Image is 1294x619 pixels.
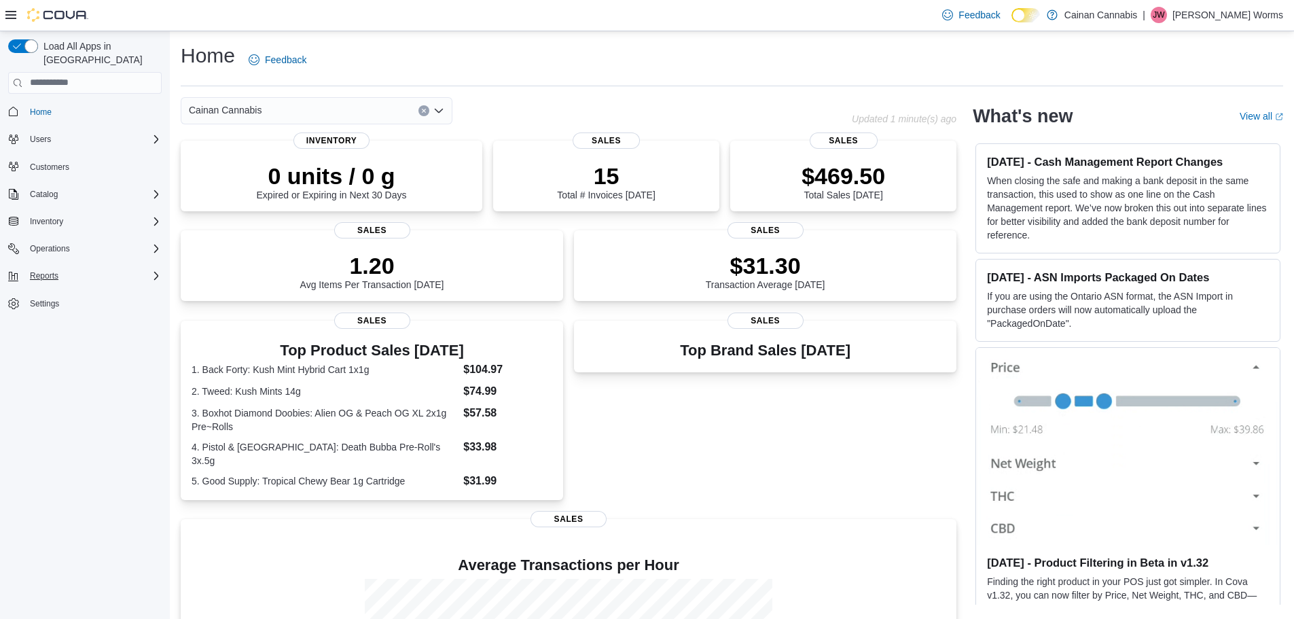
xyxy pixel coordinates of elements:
[293,132,370,149] span: Inventory
[987,556,1269,569] h3: [DATE] - Product Filtering in Beta in v1.32
[1275,113,1283,121] svg: External link
[192,406,458,434] dt: 3. Boxhot Diamond Doobies: Alien OG & Peach OG XL 2x1g Pre~Rolls
[24,268,162,284] span: Reports
[1151,7,1167,23] div: Jordon Worms
[30,216,63,227] span: Inventory
[192,440,458,467] dt: 4. Pistol & [GEOGRAPHIC_DATA]: Death Bubba Pre-Roll's 3x.5g
[531,511,607,527] span: Sales
[1172,7,1283,23] p: [PERSON_NAME] Worms
[257,162,407,190] p: 0 units / 0 g
[937,1,1005,29] a: Feedback
[706,252,825,290] div: Transaction Average [DATE]
[3,185,167,204] button: Catalog
[300,252,444,279] p: 1.20
[192,557,946,573] h4: Average Transactions per Hour
[3,294,167,313] button: Settings
[463,361,552,378] dd: $104.97
[987,174,1269,242] p: When closing the safe and making a bank deposit in the same transaction, this used to show as one...
[24,186,162,202] span: Catalog
[958,8,1000,22] span: Feedback
[24,159,75,175] a: Customers
[802,162,885,200] div: Total Sales [DATE]
[334,222,410,238] span: Sales
[987,289,1269,330] p: If you are using the Ontario ASN format, the ASN Import in purchase orders will now automatically...
[300,252,444,290] div: Avg Items Per Transaction [DATE]
[1153,7,1164,23] span: JW
[30,243,70,254] span: Operations
[192,385,458,398] dt: 2. Tweed: Kush Mints 14g
[30,134,51,145] span: Users
[680,342,850,359] h3: Top Brand Sales [DATE]
[1143,7,1145,23] p: |
[463,383,552,400] dd: $74.99
[24,104,57,120] a: Home
[30,298,59,309] span: Settings
[810,132,878,149] span: Sales
[24,186,63,202] button: Catalog
[30,189,58,200] span: Catalog
[27,8,88,22] img: Cova
[987,155,1269,169] h3: [DATE] - Cash Management Report Changes
[727,313,804,329] span: Sales
[181,42,235,69] h1: Home
[1240,111,1283,122] a: View allExternal link
[987,270,1269,284] h3: [DATE] - ASN Imports Packaged On Dates
[1011,8,1040,22] input: Dark Mode
[24,131,162,147] span: Users
[3,266,167,285] button: Reports
[24,241,162,257] span: Operations
[418,105,429,116] button: Clear input
[24,158,162,175] span: Customers
[24,103,162,120] span: Home
[463,439,552,455] dd: $33.98
[38,39,162,67] span: Load All Apps in [GEOGRAPHIC_DATA]
[706,252,825,279] p: $31.30
[257,162,407,200] div: Expired or Expiring in Next 30 Days
[1064,7,1137,23] p: Cainan Cannabis
[334,313,410,329] span: Sales
[557,162,655,190] p: 15
[24,213,162,230] span: Inventory
[30,107,52,118] span: Home
[3,239,167,258] button: Operations
[557,162,655,200] div: Total # Invoices [DATE]
[463,405,552,421] dd: $57.58
[24,268,64,284] button: Reports
[243,46,312,73] a: Feedback
[24,241,75,257] button: Operations
[573,132,641,149] span: Sales
[192,342,552,359] h3: Top Product Sales [DATE]
[973,105,1073,127] h2: What's new
[3,102,167,122] button: Home
[30,270,58,281] span: Reports
[192,474,458,488] dt: 5. Good Supply: Tropical Chewy Bear 1g Cartridge
[8,96,162,349] nav: Complex example
[852,113,956,124] p: Updated 1 minute(s) ago
[802,162,885,190] p: $469.50
[265,53,306,67] span: Feedback
[192,363,458,376] dt: 1. Back Forty: Kush Mint Hybrid Cart 1x1g
[24,213,69,230] button: Inventory
[3,130,167,149] button: Users
[433,105,444,116] button: Open list of options
[727,222,804,238] span: Sales
[3,212,167,231] button: Inventory
[3,157,167,177] button: Customers
[1011,22,1012,23] span: Dark Mode
[24,131,56,147] button: Users
[30,162,69,173] span: Customers
[463,473,552,489] dd: $31.99
[24,295,162,312] span: Settings
[189,102,262,118] span: Cainan Cannabis
[24,296,65,312] a: Settings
